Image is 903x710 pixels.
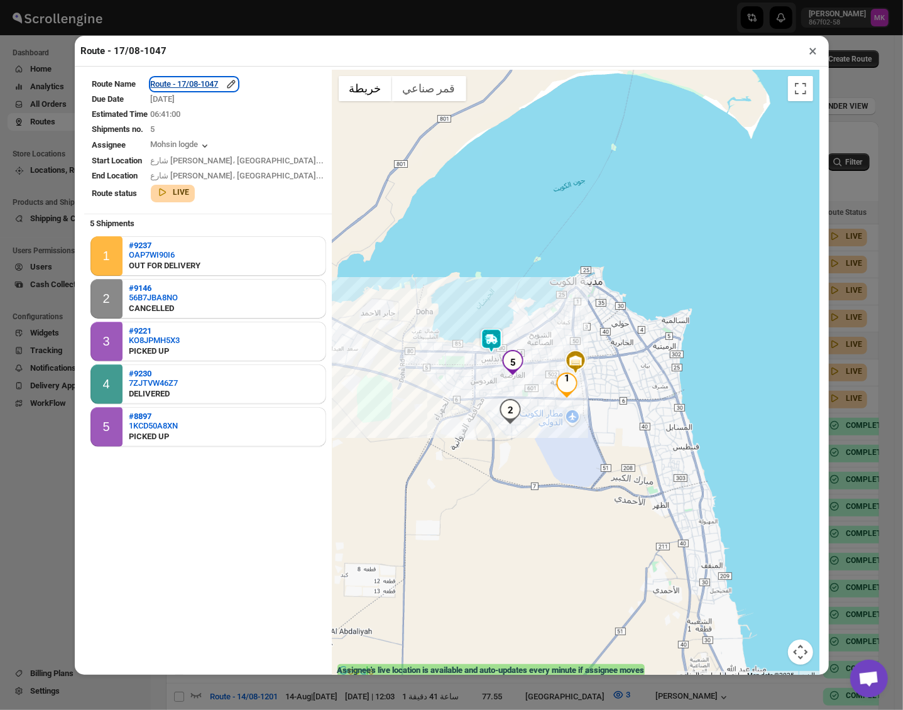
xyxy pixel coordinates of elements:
[129,369,178,378] button: #9230
[151,155,324,167] div: شارع [PERSON_NAME]، [GEOGRAPHIC_DATA]...
[129,283,151,293] b: #9146
[129,421,178,430] button: 1KCD50A8XN
[84,212,141,234] b: 5 Shipments
[337,664,645,677] label: Assignee's live location is available and auto-updates every minute if assignee moves
[129,293,178,302] button: 56B7JBA8NO
[336,664,377,680] img: Google
[129,326,180,336] button: #9221
[103,334,110,349] div: 3
[802,672,816,679] a: البنود
[151,78,238,90] button: Route - 17/08-1047
[81,45,167,57] h2: Route - 17/08-1047
[850,660,888,697] a: دردشة مفتوحة
[129,430,178,443] div: PICKED UP
[336,664,377,680] a: ‏فتح هذه المنطقة في "خرائط Google" (يؤدي ذلك إلى فتح نافذة جديدة)
[129,259,200,272] div: OUT FOR DELIVERY
[173,188,190,197] b: LIVE
[339,76,392,101] button: عرض خريطة الشارع
[500,350,525,375] div: 5
[92,188,138,198] span: Route status
[129,345,180,358] div: PICKED UP
[129,378,178,388] button: 7ZJTVW46Z7
[680,671,740,680] button: اختصارات لوحة المفاتيح
[92,124,144,134] span: Shipments no.
[103,420,110,434] div: 5
[151,170,324,182] div: شارع [PERSON_NAME]، [GEOGRAPHIC_DATA]...
[151,109,181,119] span: 06:41:00
[92,79,136,89] span: Route Name
[788,76,813,101] button: تبديل إلى العرض ملء الشاشة
[103,292,110,306] div: 2
[92,94,124,104] span: Due Date
[92,156,143,165] span: Start Location
[748,672,795,679] span: Map data ©2025
[156,186,190,199] button: LIVE
[129,326,151,336] b: #9221
[103,377,110,391] div: 4
[129,302,178,315] div: CANCELLED
[392,76,466,101] button: عرض صور القمر الصناعي
[129,388,178,400] div: DELIVERED
[129,412,151,421] b: #8897
[129,283,178,293] button: #9146
[788,640,813,665] button: عناصر التحكّم بطريقة عرض الخريطة
[92,140,126,150] span: Assignee
[129,336,180,345] button: KO8JPMH5X3
[151,124,155,134] span: 5
[92,171,138,180] span: End Location
[554,373,579,398] div: 1
[129,250,200,259] button: OAP7WI90I6
[804,42,823,60] button: ×
[129,241,200,250] button: #9237
[129,241,151,250] b: #9237
[151,94,175,104] span: [DATE]
[129,369,151,378] b: #9230
[498,399,523,424] div: 2
[92,109,148,119] span: Estimated Time
[129,412,178,421] button: #8897
[103,249,110,263] div: 1
[151,139,211,152] button: Mohsin logde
